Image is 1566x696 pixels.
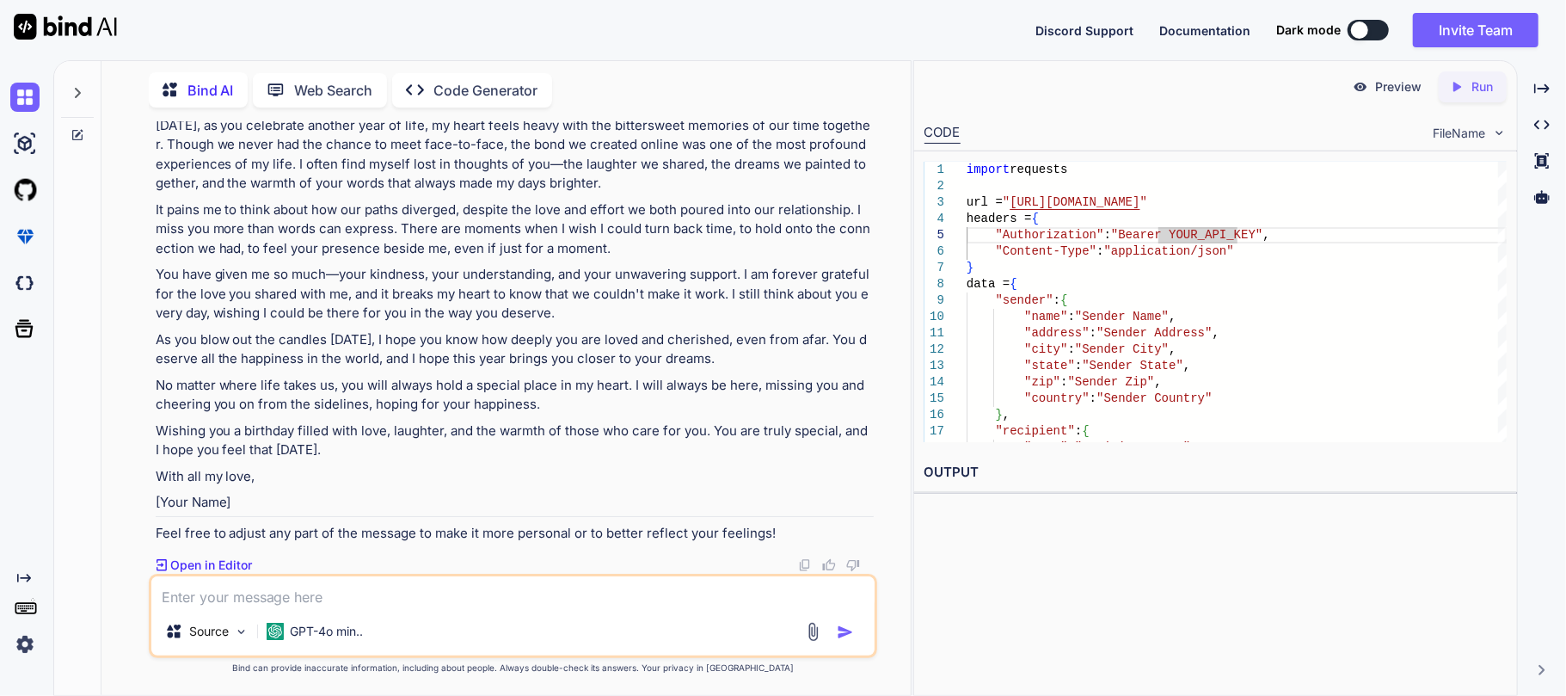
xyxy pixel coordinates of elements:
[1024,359,1075,373] span: "state"
[149,662,878,674] p: Bind can provide inaccurate information, including about people. Always double-check its answers....
[156,265,875,323] p: You have given me so much—your kindness, your understanding, and your unwavering support. I am fo...
[924,325,944,342] div: 11
[924,260,944,276] div: 7
[1375,78,1422,95] p: Preview
[1075,359,1082,373] span: :
[1060,375,1067,389] span: :
[1060,293,1067,307] span: {
[1089,326,1096,340] span: :
[1067,375,1154,389] span: "Sender Zip"
[156,376,875,415] p: No matter where life takes us, you will always hold a special place in my heart. I will always be...
[1024,342,1067,356] span: "city"
[295,80,373,101] p: Web Search
[924,391,944,407] div: 15
[156,330,875,369] p: As you blow out the candles [DATE], I hope you know how deeply you are loved and cherished, even ...
[1082,359,1183,373] span: "Sender State"
[1103,244,1233,258] span: "application/json"
[995,408,1002,422] span: }
[189,623,229,640] p: Source
[1024,310,1067,323] span: "name"
[924,194,944,211] div: 3
[1190,440,1197,454] span: ,
[1035,22,1133,40] button: Discord Support
[924,358,944,374] div: 13
[1183,359,1190,373] span: ,
[187,80,234,101] p: Bind AI
[156,524,875,544] p: Feel free to adjust any part of the message to make it more personal or to better reflect your fe...
[1212,326,1219,340] span: ,
[1096,391,1212,405] span: "Sender Country"
[1353,79,1368,95] img: preview
[14,14,117,40] img: Bind AI
[837,624,854,641] img: icon
[995,244,1096,258] span: "Content-Type"
[1413,13,1538,47] button: Invite Team
[967,277,1010,291] span: data =
[10,129,40,158] img: ai-studio
[1003,195,1010,209] span: "
[1111,228,1262,242] span: "Bearer YOUR_API_KEY"
[924,211,944,227] div: 4
[1262,228,1269,242] span: ,
[1024,440,1067,454] span: "name"
[1024,326,1090,340] span: "address"
[995,228,1103,242] span: "Authorization"
[924,374,944,391] div: 14
[10,222,40,251] img: premium
[924,123,961,144] div: CODE
[1067,440,1074,454] span: :
[1075,424,1082,438] span: :
[1492,126,1507,140] img: chevron down
[995,293,1053,307] span: "sender"
[1169,342,1176,356] span: ,
[156,493,875,513] p: [Your Name]
[156,422,875,460] p: Wishing you a birthday filled with love, laughter, and the warmth of those who care for you. You ...
[967,195,1003,209] span: url =
[10,630,40,659] img: settings
[1010,195,1139,209] span: [URL][DOMAIN_NAME]
[1096,244,1103,258] span: :
[156,116,875,194] p: [DATE], as you celebrate another year of life, my heart feels heavy with the bittersweet memories...
[924,243,944,260] div: 6
[967,212,1032,225] span: headers =
[1053,293,1059,307] span: :
[170,557,252,574] p: Open in Editor
[156,467,875,487] p: With all my love,
[1003,408,1010,422] span: ,
[803,622,823,642] img: attachment
[1159,22,1250,40] button: Documentation
[995,424,1074,438] span: "recipient"
[924,309,944,325] div: 10
[10,268,40,298] img: darkCloudIdeIcon
[1159,23,1250,38] span: Documentation
[1024,391,1090,405] span: "country"
[924,293,944,309] div: 9
[1433,125,1485,142] span: FileName
[924,407,944,423] div: 16
[924,227,944,243] div: 5
[10,176,40,205] img: githubLight
[1075,440,1190,454] span: "Recipient Name"
[1154,375,1161,389] span: ,
[1082,424,1089,438] span: {
[924,178,944,194] div: 2
[924,342,944,358] div: 12
[822,558,836,572] img: like
[924,423,944,440] div: 17
[291,623,364,640] p: GPT-4o min..
[924,440,944,456] div: 18
[1103,228,1110,242] span: :
[267,623,284,640] img: GPT-4o mini
[234,625,249,639] img: Pick Models
[924,276,944,293] div: 8
[967,261,973,274] span: }
[914,453,1518,493] h2: OUTPUT
[1089,391,1096,405] span: :
[10,83,40,112] img: chat
[1075,310,1169,323] span: "Sender Name"
[1035,23,1133,38] span: Discord Support
[924,162,944,178] div: 1
[1010,163,1067,176] span: requests
[1096,326,1212,340] span: "Sender Address"
[1139,195,1146,209] span: "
